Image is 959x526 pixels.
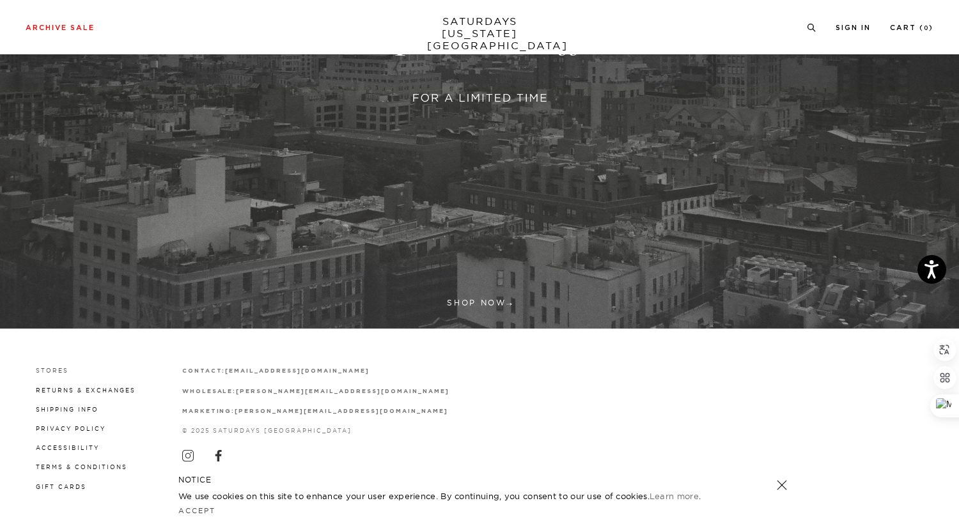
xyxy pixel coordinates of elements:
a: Privacy Policy [36,425,105,432]
a: [EMAIL_ADDRESS][DOMAIN_NAME] [225,367,369,374]
a: Accept [178,506,215,515]
strong: contact: [182,368,226,374]
a: Returns & Exchanges [36,387,136,394]
strong: [PERSON_NAME][EMAIL_ADDRESS][DOMAIN_NAME] [236,389,449,394]
a: Archive Sale [26,24,95,31]
strong: wholesale: [182,389,237,394]
a: [PERSON_NAME][EMAIL_ADDRESS][DOMAIN_NAME] [235,407,448,414]
small: 0 [924,26,929,31]
strong: [PERSON_NAME][EMAIL_ADDRESS][DOMAIN_NAME] [235,408,448,414]
a: Cart (0) [890,24,933,31]
a: SATURDAYS[US_STATE][GEOGRAPHIC_DATA] [427,15,533,52]
h5: NOTICE [178,474,781,486]
a: Accessibility [36,444,99,451]
p: We use cookies on this site to enhance your user experience. By continuing, you consent to our us... [178,490,735,502]
p: © 2025 Saturdays [GEOGRAPHIC_DATA] [182,426,449,435]
strong: marketing: [182,408,235,414]
a: Learn more [650,491,699,501]
a: Sign In [836,24,871,31]
a: Shipping Info [36,406,98,413]
strong: [EMAIL_ADDRESS][DOMAIN_NAME] [225,368,369,374]
a: Stores [36,367,68,374]
a: Terms & Conditions [36,463,127,470]
a: [PERSON_NAME][EMAIL_ADDRESS][DOMAIN_NAME] [236,387,449,394]
a: Gift Cards [36,483,86,490]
